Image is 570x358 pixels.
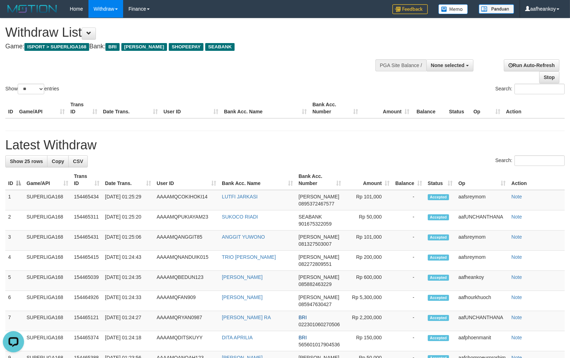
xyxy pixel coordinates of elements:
td: AAAAMQNANDUIK015 [154,251,219,271]
td: AAAAMQRYAN0987 [154,311,219,331]
input: Search: [514,155,565,166]
h1: Withdraw List [5,25,373,40]
span: Accepted [428,295,449,301]
td: [DATE] 01:24:27 [102,311,154,331]
th: Bank Acc. Number [310,98,361,118]
th: Bank Acc. Number: activate to sort column ascending [296,170,344,190]
img: Feedback.jpg [392,4,428,14]
td: Rp 2,200,000 [344,311,392,331]
td: SUPERLIGA168 [24,311,71,331]
th: Bank Acc. Name: activate to sort column ascending [219,170,296,190]
td: [DATE] 01:24:33 [102,291,154,311]
td: 154464926 [71,291,102,311]
td: SUPERLIGA168 [24,271,71,291]
a: [PERSON_NAME] RA [222,315,271,320]
span: Copy [52,159,64,164]
a: CSV [68,155,88,167]
th: Bank Acc. Name [221,98,310,118]
a: Note [511,234,522,240]
td: SUPERLIGA168 [24,251,71,271]
span: Copy 081327503007 to clipboard [299,241,332,247]
th: Trans ID: activate to sort column ascending [71,170,102,190]
td: [DATE] 01:24:43 [102,251,154,271]
span: [PERSON_NAME] [299,254,339,260]
th: Balance [412,98,446,118]
a: Note [511,294,522,300]
span: Copy 085882463229 to clipboard [299,281,332,287]
input: Search: [514,84,565,94]
th: Status: activate to sort column ascending [425,170,456,190]
span: Accepted [428,315,449,321]
a: LUTFI JARKASI [222,194,258,199]
td: Rp 200,000 [344,251,392,271]
a: Note [511,214,522,220]
label: Show entries [5,84,59,94]
span: Accepted [428,214,449,220]
span: Accepted [428,255,449,261]
a: DITA APRILIA [222,335,253,340]
td: 154465415 [71,251,102,271]
span: Copy 022301060270506 to clipboard [299,322,340,327]
span: [PERSON_NAME] [299,194,339,199]
span: BRI [105,43,119,51]
td: 7 [5,311,24,331]
a: SUKOCO RIADI [222,214,258,220]
td: - [392,271,425,291]
td: 154465039 [71,271,102,291]
span: None selected [431,62,465,68]
a: Note [511,194,522,199]
td: [DATE] 01:25:20 [102,210,154,231]
th: Date Trans.: activate to sort column ascending [102,170,154,190]
td: SUPERLIGA168 [24,210,71,231]
span: Accepted [428,335,449,341]
td: AAAAMQPUKIAYAM23 [154,210,219,231]
td: aafsreymom [455,251,508,271]
th: Action [503,98,565,118]
span: SHOPEEPAY [169,43,203,51]
td: SUPERLIGA168 [24,331,71,351]
th: Game/API: activate to sort column ascending [24,170,71,190]
td: - [392,210,425,231]
th: Op [471,98,503,118]
td: Rp 5,300,000 [344,291,392,311]
img: Button%20Memo.svg [438,4,468,14]
span: SEABANK [299,214,322,220]
span: [PERSON_NAME] [121,43,167,51]
th: ID [5,98,16,118]
th: Op: activate to sort column ascending [455,170,508,190]
a: Note [511,335,522,340]
span: Accepted [428,234,449,240]
td: aafsreymom [455,190,508,210]
td: 3 [5,231,24,251]
a: ANGGIT YUWONO [222,234,265,240]
td: aafphoenmanit [455,331,508,351]
td: 154465431 [71,231,102,251]
a: Show 25 rows [5,155,47,167]
th: User ID: activate to sort column ascending [154,170,219,190]
a: [PERSON_NAME] [222,274,263,280]
th: ID: activate to sort column descending [5,170,24,190]
h4: Game: Bank: [5,43,373,50]
td: - [392,231,425,251]
span: BRI [299,315,307,320]
a: Note [511,274,522,280]
a: Stop [539,71,559,83]
td: AAAAMQCOKIHOKI14 [154,190,219,210]
img: MOTION_logo.png [5,4,59,14]
td: [DATE] 01:25:06 [102,231,154,251]
td: 2 [5,210,24,231]
td: 154465311 [71,210,102,231]
span: BRI [299,335,307,340]
th: Amount [361,98,412,118]
td: - [392,190,425,210]
td: aafsreymom [455,231,508,251]
a: Copy [47,155,69,167]
td: AAAAMQDITSKUYY [154,331,219,351]
td: 4 [5,251,24,271]
td: Rp 101,000 [344,231,392,251]
th: Balance: activate to sort column ascending [392,170,425,190]
span: Copy 0895372467577 to clipboard [299,201,334,207]
td: 154465374 [71,331,102,351]
td: - [392,331,425,351]
h1: Latest Withdraw [5,138,565,152]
